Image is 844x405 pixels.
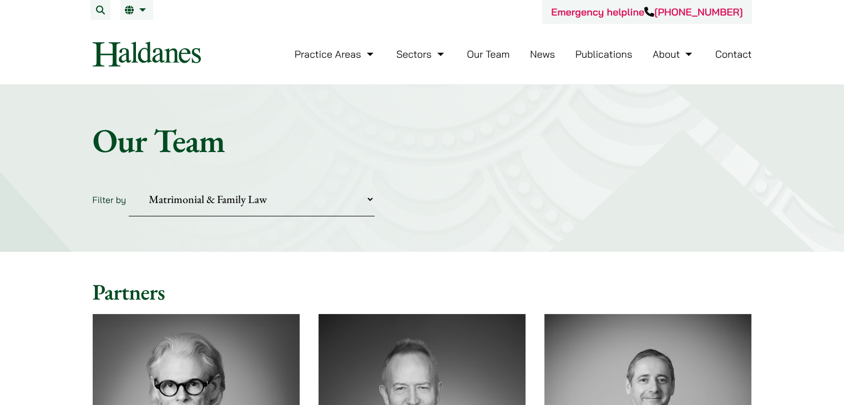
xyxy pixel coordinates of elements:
a: News [530,48,555,60]
label: Filter by [93,194,127,205]
img: Logo of Haldanes [93,42,201,67]
a: EN [125,6,149,14]
h2: Partners [93,279,752,305]
h1: Our Team [93,120,752,160]
a: About [653,48,695,60]
a: Our Team [467,48,509,60]
a: Practice Areas [295,48,376,60]
a: Publications [575,48,633,60]
a: Contact [715,48,752,60]
a: Emergency helpline[PHONE_NUMBER] [551,6,742,18]
a: Sectors [396,48,446,60]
